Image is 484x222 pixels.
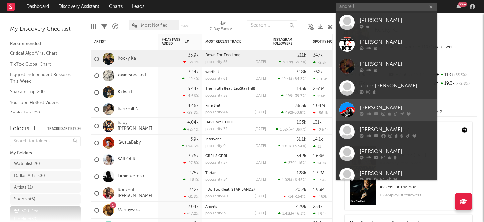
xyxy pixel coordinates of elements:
div: ( ) [278,211,306,216]
div: +1.81 % [183,178,199,182]
a: Tartan [205,171,217,175]
div: My Discovery Checklist [10,25,81,33]
div: The Truth (feat. LeoStayTrill) [205,87,266,91]
div: -29.8 % [183,110,199,115]
a: #22onOut The Mud1.24Mplaylist followers [345,178,472,210]
span: +6.45 % [292,178,305,182]
div: -2.64k [313,127,329,132]
div: 4.45k [188,104,199,108]
div: 51.1k [296,137,306,142]
a: [PERSON_NAME] [336,121,437,143]
div: Spanish ( 6 ) [14,195,35,203]
a: Shazam Top 200 [10,88,74,96]
div: 429k [296,205,306,209]
span: 9.17k [283,61,292,64]
a: Kocky Ka [118,56,136,62]
div: 72.5k [313,60,326,65]
div: ( ) [281,94,306,98]
a: Down For Too Long [205,53,241,57]
a: Baby [PERSON_NAME] [118,120,155,132]
span: +4.09k % [290,128,305,132]
input: Search... [247,20,297,30]
div: # 22 on Out The Mud [380,183,467,191]
div: andre [PERSON_NAME] [360,82,434,90]
div: 195k [297,87,306,91]
span: 1.02k [282,178,291,182]
div: Down For Too Long [205,53,266,57]
div: Edit Columns [91,17,96,36]
span: Most Notified [141,23,168,28]
div: [PERSON_NAME] [360,38,434,46]
div: [PERSON_NAME] [360,125,434,134]
span: +46.3 % [292,212,305,216]
div: 99 + [458,2,467,7]
a: Fimiguerrero [118,174,144,179]
a: Watchlist(26) [10,159,81,169]
div: Filters [101,17,107,36]
span: +53.3 % [451,73,467,77]
div: 114k [313,94,325,98]
div: 5.44k [188,87,199,91]
a: Intervene [205,138,222,141]
a: andre [PERSON_NAME] [336,77,437,99]
span: 492 [285,111,292,115]
div: 20.2k [295,188,306,192]
div: ( ) [278,77,306,81]
span: -39.7 % [293,94,305,98]
div: Tartan [205,171,266,175]
div: [PERSON_NAME] [360,16,434,24]
div: Artists ( 11 ) [14,184,33,192]
a: Apple Top 200 [10,109,74,117]
span: +16 % [296,161,305,165]
a: Bankroll Ni [118,106,140,112]
div: Folders [10,125,29,133]
div: Artist [94,40,145,44]
a: Biggest Independent Releases This Week [10,71,74,85]
div: 1.32M [313,171,324,175]
div: [DATE] [255,127,266,131]
div: ( ) [281,110,306,115]
a: Angels [205,205,217,209]
div: 163k [297,120,306,125]
div: 3.76k [188,154,199,158]
div: ( ) [276,127,306,132]
div: 19.3k [433,79,477,88]
div: [DATE] [255,144,266,148]
a: YouTube Hottest Videos [10,99,74,106]
a: [PERSON_NAME] [336,55,437,77]
a: The Truth (feat. LeoStayTrill) [205,87,255,91]
div: 60.3k [313,77,327,81]
span: 1.52k [280,128,289,132]
input: Search for folders... [10,136,81,146]
div: Spotify Monthly Listeners [313,40,363,44]
div: A&R Pipeline [112,17,118,36]
a: I Do Too (feat. STAR BANDZ) [205,188,255,192]
div: [DATE] [255,111,266,114]
button: Tracked Artists(9) [47,127,81,131]
div: ( ) [279,60,306,64]
div: [PERSON_NAME] [360,60,434,68]
div: ( ) [278,178,306,182]
div: Watchlist ( 26 ) [14,160,40,168]
div: 1.63M [313,154,325,158]
div: 14.1k [313,137,323,142]
div: GRRL'S GRRL [205,154,266,158]
a: Critical Algo/Viral Chart [10,50,74,57]
button: Save [182,24,190,28]
div: popularity: 54 [205,178,228,182]
div: My Folders [10,149,81,157]
div: 762k [313,70,323,74]
div: 31 [313,144,321,149]
a: GRRL'S GRRL [205,154,228,158]
span: +5.54 % [292,145,305,148]
div: popularity: 49 [205,195,228,198]
div: HAVE MY CHILD [205,121,266,124]
div: popularity: 61 [205,77,227,81]
div: Dallas Artists ( 6 ) [14,172,45,180]
a: [PERSON_NAME] [336,11,437,33]
div: 1.93M [313,188,325,192]
div: Instagram Followers [273,38,296,46]
div: 7-Day Fans Added (7-Day Fans Added) [210,17,237,36]
a: worth it [205,70,219,74]
div: popularity: 38 [205,212,228,215]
